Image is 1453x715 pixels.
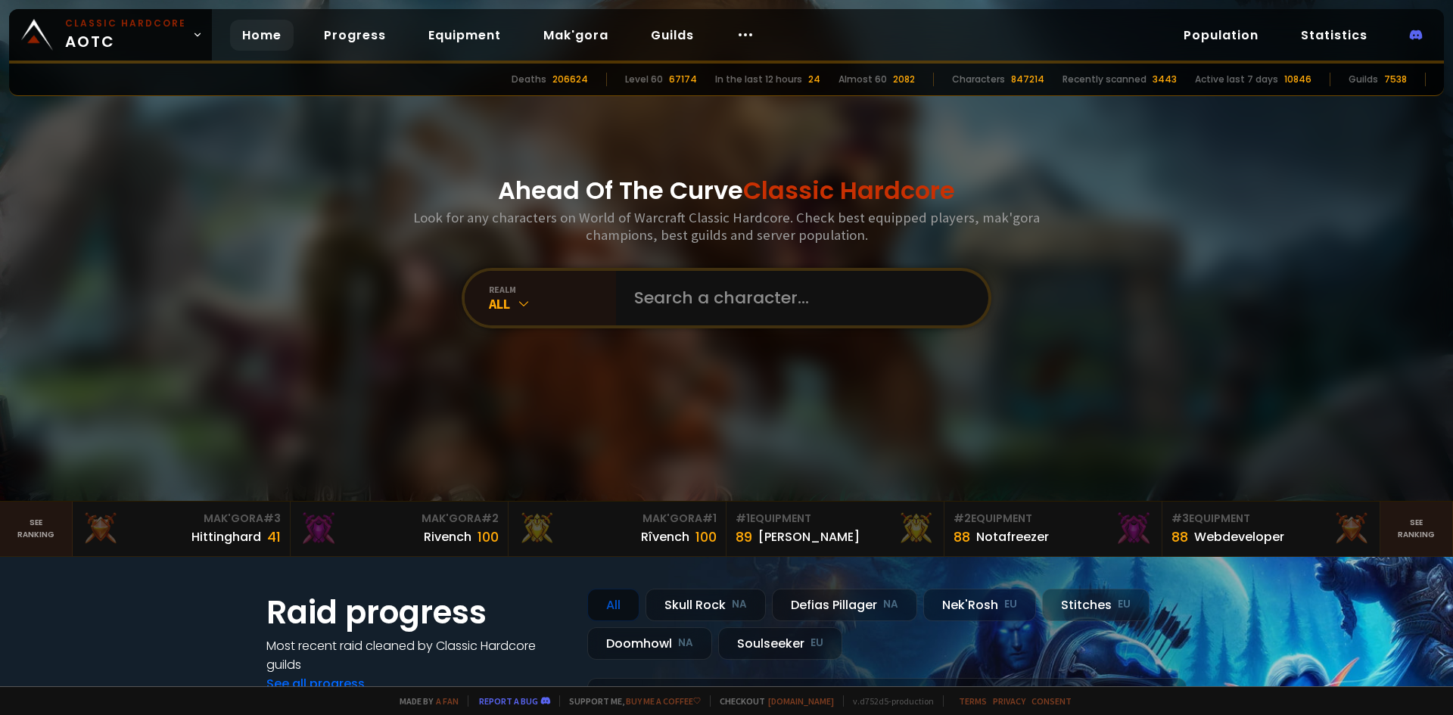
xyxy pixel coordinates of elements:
span: # 3 [263,511,281,526]
div: Equipment [954,511,1153,527]
div: Nek'Rosh [923,589,1036,621]
div: [PERSON_NAME] [758,527,860,546]
div: All [587,589,639,621]
div: Webdeveloper [1194,527,1284,546]
span: # 1 [736,511,750,526]
small: NA [732,597,747,612]
div: realm [489,284,616,295]
a: #3Equipment88Webdeveloper [1162,502,1380,556]
a: Equipment [416,20,513,51]
a: Terms [959,695,987,707]
div: Characters [952,73,1005,86]
div: Rîvench [641,527,689,546]
small: EU [811,636,823,651]
div: 88 [1171,527,1188,547]
small: Classic Hardcore [65,17,186,30]
span: # 1 [702,511,717,526]
div: Hittinghard [191,527,261,546]
span: Made by [390,695,459,707]
a: Mak'Gora#2Rivench100 [291,502,509,556]
a: Progress [312,20,398,51]
a: Report a bug [479,695,538,707]
span: # 2 [954,511,971,526]
div: Equipment [1171,511,1371,527]
div: All [489,295,616,312]
div: In the last 12 hours [715,73,802,86]
span: # 2 [481,511,499,526]
div: Mak'Gora [518,511,717,527]
div: Notafreezer [976,527,1049,546]
span: Checkout [710,695,834,707]
input: Search a character... [625,271,970,325]
div: 88 [954,527,970,547]
div: Skull Rock [646,589,766,621]
div: Mak'Gora [82,511,281,527]
div: Mak'Gora [300,511,499,527]
h4: Most recent raid cleaned by Classic Hardcore guilds [266,636,569,674]
small: NA [883,597,898,612]
div: 89 [736,527,752,547]
span: Support me, [559,695,701,707]
span: Classic Hardcore [743,173,955,207]
h1: Ahead Of The Curve [498,173,955,209]
small: EU [1118,597,1131,612]
div: 100 [695,527,717,547]
div: Recently scanned [1063,73,1147,86]
div: 206624 [552,73,588,86]
a: Buy me a coffee [626,695,701,707]
div: 67174 [669,73,697,86]
div: 7538 [1384,73,1407,86]
h3: Look for any characters on World of Warcraft Classic Hardcore. Check best equipped players, mak'g... [407,209,1046,244]
a: #1Equipment89[PERSON_NAME] [726,502,944,556]
div: 24 [808,73,820,86]
h1: Raid progress [266,589,569,636]
a: Statistics [1289,20,1380,51]
div: 100 [478,527,499,547]
div: Almost 60 [839,73,887,86]
a: Mak'Gora#1Rîvench100 [509,502,726,556]
small: NA [678,636,693,651]
div: 10846 [1284,73,1311,86]
div: Stitches [1042,589,1150,621]
a: See all progress [266,675,365,692]
a: Privacy [993,695,1025,707]
div: Equipment [736,511,935,527]
div: 3443 [1153,73,1177,86]
div: 2082 [893,73,915,86]
a: Population [1171,20,1271,51]
div: Defias Pillager [772,589,917,621]
a: Home [230,20,294,51]
span: v. d752d5 - production [843,695,934,707]
a: Consent [1031,695,1072,707]
div: 847214 [1011,73,1044,86]
a: Classic HardcoreAOTC [9,9,212,61]
a: Mak'Gora#3Hittinghard41 [73,502,291,556]
a: Mak'gora [531,20,621,51]
small: EU [1004,597,1017,612]
a: Seeranking [1380,502,1453,556]
div: Guilds [1349,73,1378,86]
span: AOTC [65,17,186,53]
div: Deaths [512,73,546,86]
div: Rivench [424,527,471,546]
div: Level 60 [625,73,663,86]
div: Doomhowl [587,627,712,660]
a: #2Equipment88Notafreezer [944,502,1162,556]
div: Active last 7 days [1195,73,1278,86]
div: Soulseeker [718,627,842,660]
a: a fan [436,695,459,707]
div: 41 [267,527,281,547]
span: # 3 [1171,511,1189,526]
a: Guilds [639,20,706,51]
a: [DOMAIN_NAME] [768,695,834,707]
